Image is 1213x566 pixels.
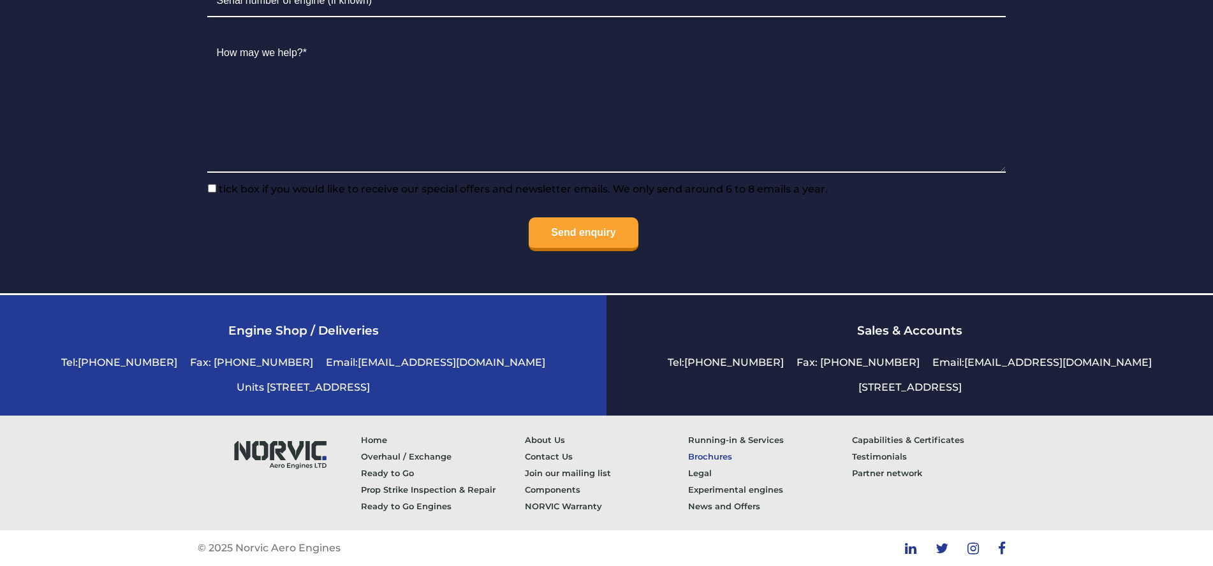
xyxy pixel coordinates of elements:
[525,465,689,481] a: Join our mailing list
[688,432,852,448] a: Running-in & Services
[320,350,552,375] li: Email:
[790,350,926,375] li: Fax: [PHONE_NUMBER]
[208,184,216,192] input: tick box if you would like to receive our special offers and newsletter emails. We only send arou...
[55,350,184,375] li: Tel:
[358,356,545,368] a: [EMAIL_ADDRESS][DOMAIN_NAME]
[852,375,968,400] li: [STREET_ADDRESS]
[688,498,852,514] a: News and Offers
[361,465,525,481] a: Ready to Go
[361,432,525,448] a: Home
[78,356,177,368] a: [PHONE_NUMBER]
[688,481,852,498] a: Experimental engines
[525,498,689,514] a: NORVIC Warranty
[525,448,689,465] a: Contact Us
[361,498,525,514] a: Ready to Go Engines
[525,432,689,448] a: About Us
[964,356,1152,368] a: [EMAIL_ADDRESS][DOMAIN_NAME]
[529,217,638,251] input: Send enquiry
[230,375,376,400] li: Units [STREET_ADDRESS]
[926,350,1158,375] li: Email:
[852,465,1016,481] a: Partner network
[16,323,591,338] h3: Engine Shop / Deliveries
[688,448,852,465] a: Brochures
[222,432,337,475] img: Norvic Aero Engines logo
[361,448,525,465] a: Overhaul / Exchange
[198,541,341,556] p: © 2025 Norvic Aero Engines
[184,350,320,375] li: Fax: [PHONE_NUMBER]
[525,481,689,498] a: Components
[622,323,1197,338] h3: Sales & Accounts
[688,465,852,481] a: Legal
[216,183,828,195] span: tick box if you would like to receive our special offers and newsletter emails. We only send arou...
[361,481,525,498] a: Prop Strike Inspection & Repair
[684,356,784,368] a: [PHONE_NUMBER]
[661,350,790,375] li: Tel:
[852,432,1016,448] a: Capabilities & Certificates
[852,448,1016,465] a: Testimonials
